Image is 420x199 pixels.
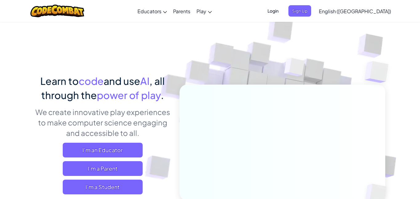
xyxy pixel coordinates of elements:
a: Parents [170,3,193,19]
button: Sign Up [288,5,311,17]
a: English ([GEOGRAPHIC_DATA]) [316,3,394,19]
span: Play [196,8,206,14]
a: I'm a Parent [63,161,143,176]
p: We create innovative play experiences to make computer science engaging and accessible to all. [35,107,170,138]
span: AI [140,75,149,87]
span: . [161,89,164,101]
span: power of play [97,89,161,101]
button: Login [264,5,282,17]
a: I'm an Educator [63,143,143,157]
span: Educators [137,8,161,14]
span: Learn to [40,75,79,87]
span: English ([GEOGRAPHIC_DATA]) [319,8,391,14]
span: and use [104,75,140,87]
a: Play [193,3,215,19]
a: Educators [134,3,170,19]
img: Overlap cubes [273,46,317,92]
button: I'm a Student [63,180,143,194]
img: Overlap cubes [352,46,406,98]
span: code [79,75,104,87]
img: CodeCombat logo [30,5,84,17]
